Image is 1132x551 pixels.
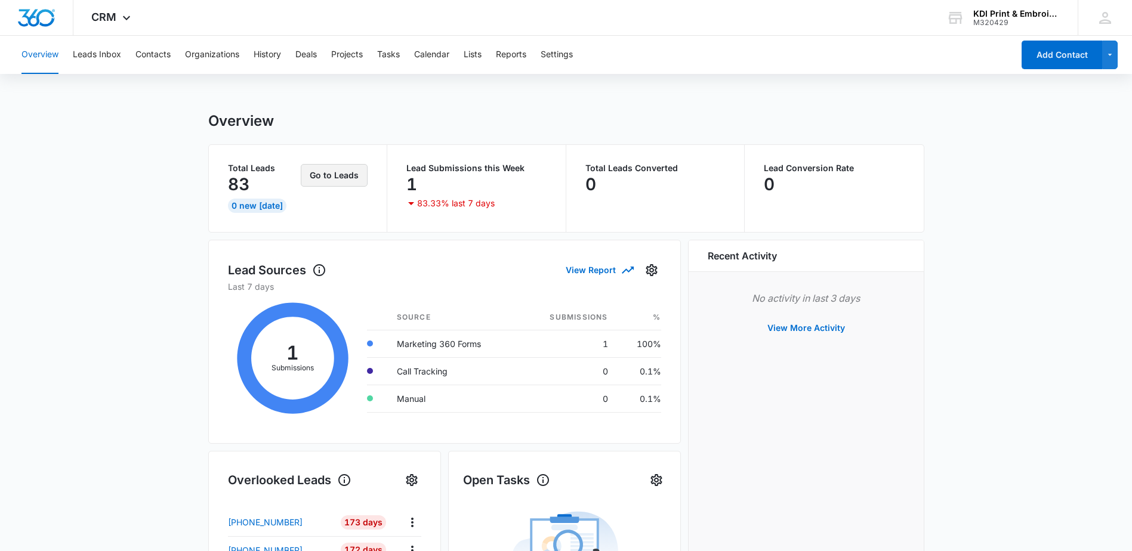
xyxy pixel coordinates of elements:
button: Add Contact [1022,41,1102,69]
p: Total Leads [228,164,299,172]
td: 0 [519,385,618,412]
div: 173 Days [341,515,386,530]
h1: Overview [208,112,274,130]
td: 0 [519,357,618,385]
p: No activity in last 3 days [708,291,905,305]
p: [PHONE_NUMBER] [228,516,303,528]
button: Settings [541,36,573,74]
button: Go to Leads [301,164,368,187]
p: Last 7 days [228,280,661,293]
h1: Overlooked Leads [228,471,351,489]
button: Settings [642,261,661,280]
button: History [254,36,281,74]
button: Contacts [135,36,171,74]
button: Organizations [185,36,239,74]
div: 0 New [DATE] [228,199,286,213]
p: Total Leads Converted [585,164,726,172]
p: 0 [764,175,775,194]
td: 1 [519,330,618,357]
div: account id [973,18,1060,27]
button: Calendar [414,36,449,74]
a: [PHONE_NUMBER] [228,516,332,528]
button: Deals [295,36,317,74]
p: Lead Submissions this Week [406,164,547,172]
button: Projects [331,36,363,74]
button: View Report [566,259,633,280]
td: Call Tracking [387,357,519,385]
a: Go to Leads [301,170,368,180]
button: Reports [496,36,526,74]
th: % [618,305,661,330]
h6: Recent Activity [708,249,777,263]
button: Actions [403,513,421,531]
span: CRM [91,11,116,23]
p: 83.33% last 7 days [417,199,495,208]
td: Marketing 360 Forms [387,330,519,357]
button: View More Activity [755,314,857,342]
button: Tasks [377,36,400,74]
p: 1 [406,175,417,194]
td: 0.1% [618,385,661,412]
button: Lists [464,36,482,74]
button: Overview [21,36,58,74]
h1: Open Tasks [463,471,550,489]
td: Manual [387,385,519,412]
button: Settings [402,470,421,490]
p: Lead Conversion Rate [764,164,905,172]
p: 83 [228,175,249,194]
h1: Lead Sources [228,261,326,279]
div: account name [973,9,1060,18]
button: Settings [647,470,666,490]
p: 0 [585,175,596,194]
th: Submissions [519,305,618,330]
button: Leads Inbox [73,36,121,74]
td: 100% [618,330,661,357]
td: 0.1% [618,357,661,385]
th: Source [387,305,519,330]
